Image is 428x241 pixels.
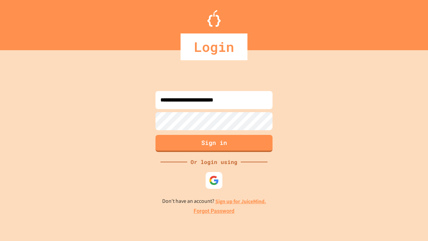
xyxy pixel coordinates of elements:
a: Sign up for JuiceMind. [215,198,266,205]
img: Logo.svg [207,10,221,27]
a: Forgot Password [194,207,234,215]
img: google-icon.svg [209,175,219,185]
div: Or login using [187,158,241,166]
p: Don't have an account? [162,197,266,206]
button: Sign in [155,135,273,152]
div: Login [181,33,247,60]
